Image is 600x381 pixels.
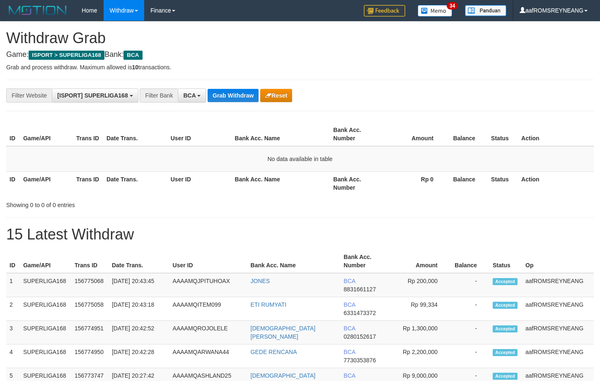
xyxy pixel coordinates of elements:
[167,171,232,195] th: User ID
[73,171,103,195] th: Trans ID
[450,249,489,273] th: Balance
[450,321,489,344] td: -
[52,88,138,103] button: [ISPORT] SUPERLIGA168
[6,344,20,368] td: 4
[109,344,169,368] td: [DATE] 20:42:28
[6,4,69,17] img: MOTION_logo.png
[390,297,450,321] td: Rp 99,334
[20,273,71,297] td: SUPERLIGA168
[140,88,178,103] div: Filter Bank
[123,51,142,60] span: BCA
[109,297,169,321] td: [DATE] 20:43:18
[73,122,103,146] th: Trans ID
[109,273,169,297] td: [DATE] 20:43:45
[6,171,20,195] th: ID
[20,171,73,195] th: Game/API
[251,325,316,340] a: [DEMOGRAPHIC_DATA][PERSON_NAME]
[344,310,376,316] span: Copy 6331473372 to clipboard
[364,5,405,17] img: Feedback.jpg
[522,321,594,344] td: aafROMSREYNEANG
[232,171,330,195] th: Bank Acc. Name
[488,122,518,146] th: Status
[29,51,104,60] span: ISPORT > SUPERLIGA168
[522,344,594,368] td: aafROMSREYNEANG
[57,92,128,99] span: [ISPORT] SUPERLIGA168
[446,171,488,195] th: Balance
[71,344,109,368] td: 156774950
[344,301,355,308] span: BCA
[344,357,376,364] span: Copy 7730353876 to clipboard
[390,249,450,273] th: Amount
[488,171,518,195] th: Status
[103,122,167,146] th: Date Trans.
[6,51,594,59] h4: Game: Bank:
[493,278,518,285] span: Accepted
[20,297,71,321] td: SUPERLIGA168
[465,5,506,16] img: panduan.png
[344,372,355,379] span: BCA
[493,373,518,380] span: Accepted
[71,273,109,297] td: 156775068
[344,325,355,332] span: BCA
[169,321,247,344] td: AAAAMQROJOLELE
[6,226,594,243] h1: 15 Latest Withdraw
[6,146,594,172] td: No data available in table
[330,122,383,146] th: Bank Acc. Number
[20,122,73,146] th: Game/API
[132,64,138,71] strong: 10
[344,333,376,340] span: Copy 0280152617 to clipboard
[489,249,522,273] th: Status
[109,249,169,273] th: Date Trans.
[20,321,71,344] td: SUPERLIGA168
[169,273,247,297] td: AAAAMQJPITUHOAX
[109,321,169,344] td: [DATE] 20:42:52
[178,88,206,103] button: BCA
[251,349,297,355] a: GEDE RENCANA
[340,249,390,273] th: Bank Acc. Number
[6,30,594,46] h1: Withdraw Grab
[232,122,330,146] th: Bank Acc. Name
[493,325,518,332] span: Accepted
[344,278,355,284] span: BCA
[20,249,71,273] th: Game/API
[6,88,52,103] div: Filter Website
[344,349,355,355] span: BCA
[251,301,287,308] a: ETI RUMYATI
[6,297,20,321] td: 2
[522,249,594,273] th: Op
[418,5,452,17] img: Button%20Memo.svg
[260,89,292,102] button: Reset
[390,344,450,368] td: Rp 2,200,000
[522,273,594,297] td: aafROMSREYNEANG
[518,122,594,146] th: Action
[344,286,376,293] span: Copy 8831661127 to clipboard
[383,171,446,195] th: Rp 0
[167,122,232,146] th: User ID
[6,321,20,344] td: 3
[183,92,196,99] span: BCA
[169,249,247,273] th: User ID
[6,273,20,297] td: 1
[6,63,594,71] p: Grab and process withdraw. Maximum allowed is transactions.
[493,302,518,309] span: Accepted
[71,297,109,321] td: 156775058
[446,122,488,146] th: Balance
[20,344,71,368] td: SUPERLIGA168
[6,122,20,146] th: ID
[208,89,259,102] button: Grab Withdraw
[450,273,489,297] td: -
[103,171,167,195] th: Date Trans.
[71,249,109,273] th: Trans ID
[383,122,446,146] th: Amount
[169,297,247,321] td: AAAAMQITEM099
[71,321,109,344] td: 156774951
[390,321,450,344] td: Rp 1,300,000
[247,249,341,273] th: Bank Acc. Name
[450,297,489,321] td: -
[518,171,594,195] th: Action
[6,249,20,273] th: ID
[447,2,458,10] span: 34
[169,344,247,368] td: AAAAMQARWANA44
[390,273,450,297] td: Rp 200,000
[251,278,270,284] a: JONES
